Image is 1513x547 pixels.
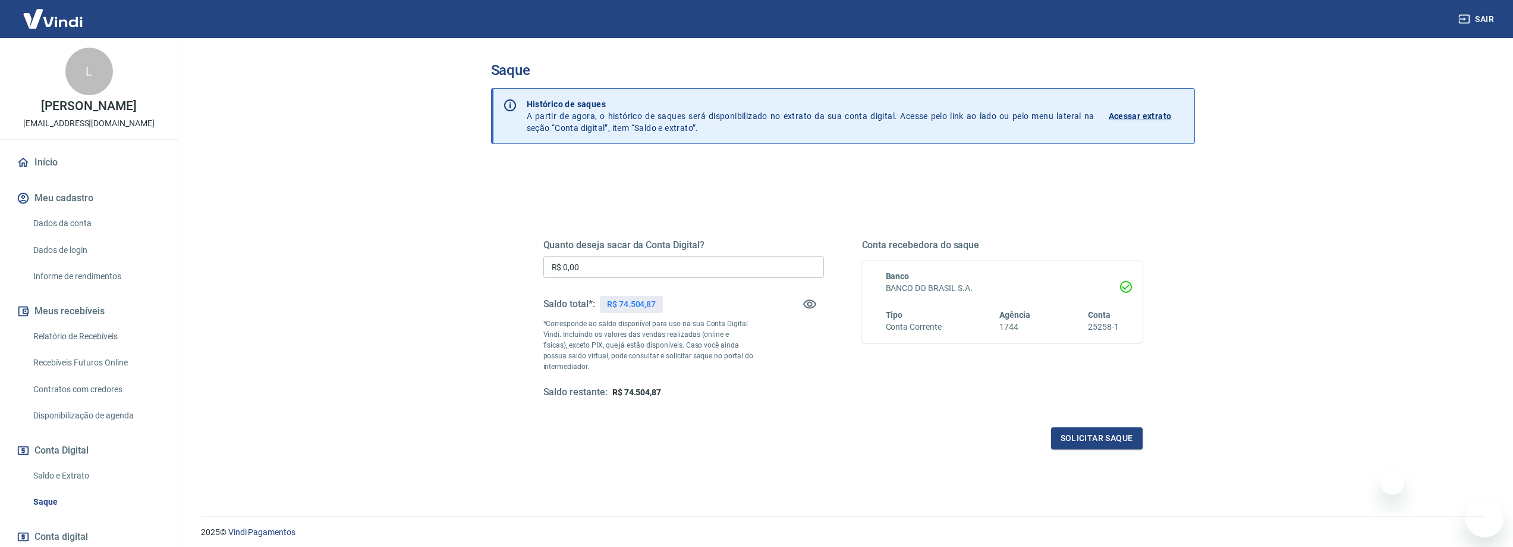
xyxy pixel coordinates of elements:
span: Banco [886,271,910,281]
h6: Conta Corrente [886,321,942,333]
button: Sair [1456,8,1499,30]
h6: BANCO DO BRASIL S.A. [886,282,1119,295]
a: Vindi Pagamentos [228,527,295,537]
a: Informe de rendimentos [29,264,163,289]
a: Disponibilização de agenda [29,404,163,428]
a: Saque [29,490,163,514]
span: Conta digital [34,529,88,545]
p: R$ 74.504,87 [607,298,656,311]
p: Acessar extrato [1109,110,1172,122]
h5: Saldo restante: [543,386,608,399]
a: Acessar extrato [1109,98,1185,134]
h3: Saque [491,62,1195,79]
img: Vindi [14,1,92,37]
h5: Saldo total*: [543,298,595,310]
a: Dados da conta [29,211,163,236]
p: A partir de agora, o histórico de saques será disponibilizado no extrato da sua conta digital. Ac... [527,98,1094,134]
span: R$ 74.504,87 [612,387,661,397]
iframe: Fechar mensagem [1380,471,1404,495]
span: Conta [1088,310,1111,320]
h5: Conta recebedora do saque [862,239,1143,251]
button: Conta Digital [14,437,163,464]
p: [EMAIL_ADDRESS][DOMAIN_NAME] [23,117,155,130]
p: 2025 © [201,526,1484,539]
iframe: Botão para abrir a janela de mensagens [1465,499,1503,537]
a: Dados de login [29,238,163,262]
a: Contratos com credores [29,377,163,402]
button: Meu cadastro [14,185,163,211]
h5: Quanto deseja sacar da Conta Digital? [543,239,824,251]
p: *Corresponde ao saldo disponível para uso na sua Conta Digital Vindi. Incluindo os valores das ve... [543,318,754,372]
span: Agência [999,310,1030,320]
h6: 25258-1 [1088,321,1119,333]
button: Solicitar saque [1051,427,1143,449]
p: [PERSON_NAME] [41,100,136,112]
button: Meus recebíveis [14,298,163,324]
a: Recebíveis Futuros Online [29,351,163,375]
a: Início [14,149,163,176]
div: L [65,48,113,95]
h6: 1744 [999,321,1030,333]
span: Tipo [886,310,903,320]
a: Saldo e Extrato [29,464,163,488]
p: Histórico de saques [527,98,1094,110]
a: Relatório de Recebíveis [29,324,163,349]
